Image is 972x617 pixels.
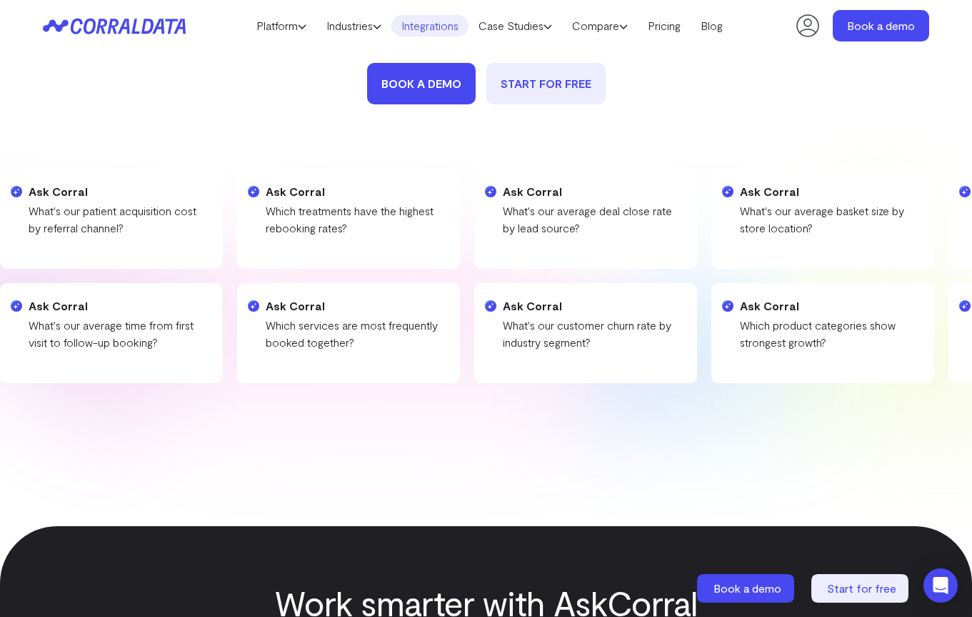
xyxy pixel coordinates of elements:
p: What's our customer acquisition cost trend over time? [46,317,226,351]
p: What's our average basket size by store location? [736,202,916,237]
span: Book a demo [713,581,781,595]
h4: Ask Corral [736,183,916,200]
a: Case Studies [469,15,562,36]
a: START FOR FREE [486,63,606,104]
a: Platform [246,15,316,36]
p: What's our inventory turnover rate by category? [758,317,938,351]
a: Book a demo [697,574,797,603]
h4: Ask Corral [46,297,226,315]
h4: Ask Corral [499,183,679,200]
a: Blog [691,15,733,36]
p: Which treatments have the highest rebooking rates? [262,202,442,237]
h4: Ask Corral [25,183,205,200]
h4: Ask Corral [262,183,442,200]
p: What's our sales cycle duration by product type? [521,317,701,351]
a: Integrations [391,15,469,36]
a: Pricing [638,15,691,36]
span: Start for free [827,581,896,595]
h4: Ask Corral [284,297,464,315]
p: Which treatment packages drive highest revenue? [284,317,464,351]
a: book a demo [367,63,476,104]
a: Book a demo [833,10,929,41]
a: Industries [316,15,391,36]
a: Start for free [811,574,911,603]
p: What's our patient acquisition cost by referral channel? [25,202,205,237]
h4: Ask Corral [521,297,701,315]
div: Open Intercom Messenger [923,568,958,603]
h4: Ask Corral [758,297,938,315]
a: Compare [562,15,638,36]
p: What's our average deal close rate by lead source? [499,202,679,237]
